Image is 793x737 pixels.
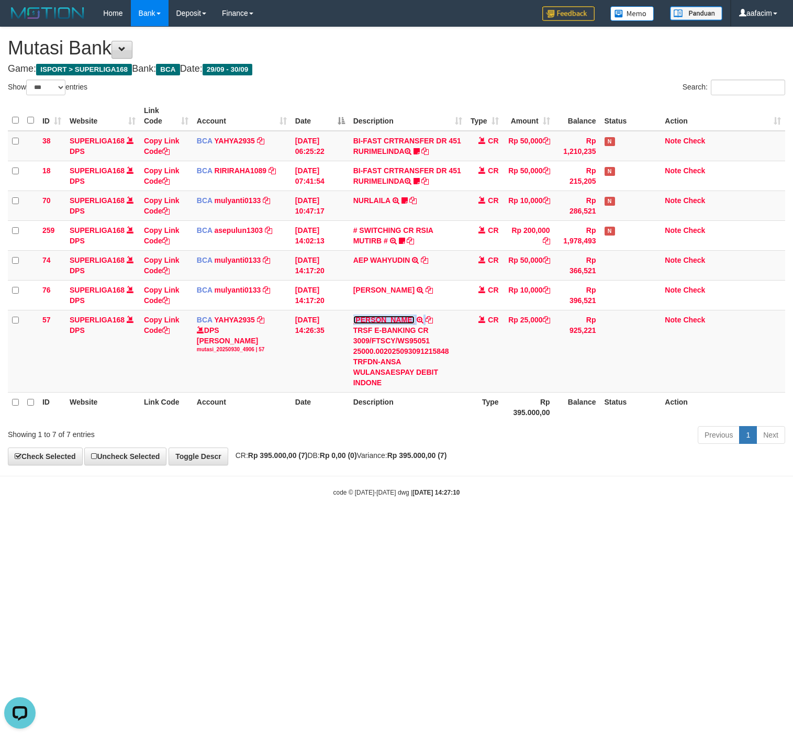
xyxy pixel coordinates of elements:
[65,101,140,131] th: Website: activate to sort column ascending
[333,489,460,496] small: code © [DATE]-[DATE] dwg |
[756,426,785,444] a: Next
[8,80,87,95] label: Show entries
[156,64,180,75] span: BCA
[543,256,550,264] a: Copy Rp 50,000 to clipboard
[248,451,308,460] strong: Rp 395.000,00 (7)
[543,166,550,175] a: Copy Rp 50,000 to clipboard
[42,286,51,294] span: 76
[421,147,429,155] a: Copy BI-FAST CRTRANSFER DR 451 RURIMELINDA to clipboard
[257,137,264,145] a: Copy YAHYA2935 to clipboard
[488,196,498,205] span: CR
[488,226,498,234] span: CR
[144,286,180,305] a: Copy Link Code
[503,161,554,191] td: Rp 50,000
[349,101,466,131] th: Description: activate to sort column ascending
[353,226,433,245] a: # SWITCHING CR RSIA MUTIRB #
[140,101,193,131] th: Link Code: activate to sort column ascending
[320,451,357,460] strong: Rp 0,00 (0)
[503,101,554,131] th: Amount: activate to sort column ascending
[70,256,125,264] a: SUPERLIGA168
[605,167,615,176] span: Has Note
[70,226,125,234] a: SUPERLIGA168
[503,310,554,392] td: Rp 25,000
[42,316,51,324] span: 57
[554,310,600,392] td: Rp 925,221
[36,64,132,75] span: ISPORT > SUPERLIGA168
[554,161,600,191] td: Rp 215,205
[421,177,429,185] a: Copy BI-FAST CRTRANSFER DR 451 RURIMELINDA to clipboard
[683,256,705,264] a: Check
[291,131,349,161] td: [DATE] 06:25:22
[8,425,322,440] div: Showing 1 to 7 of 7 entries
[353,325,462,388] div: TRSF E-BANKING CR 3009/FTSCY/WS95051 25000.002025093091215848 TRFDN-ANSA WULANSAESPAY DEBIT INDONE
[683,166,705,175] a: Check
[407,237,414,245] a: Copy # SWITCHING CR RSIA MUTIRB # to clipboard
[291,191,349,220] td: [DATE] 10:47:17
[488,286,498,294] span: CR
[291,392,349,422] th: Date
[543,196,550,205] a: Copy Rp 10,000 to clipboard
[291,280,349,310] td: [DATE] 14:17:20
[38,101,65,131] th: ID: activate to sort column ascending
[70,196,125,205] a: SUPERLIGA168
[215,256,261,264] a: mulyanti0133
[215,226,263,234] a: asepulun1303
[42,137,51,145] span: 38
[8,448,83,465] a: Check Selected
[144,316,180,334] a: Copy Link Code
[349,392,466,422] th: Description
[503,392,554,422] th: Rp 395.000,00
[42,196,51,205] span: 70
[65,280,140,310] td: DPS
[353,196,390,205] a: NURLAILA
[70,316,125,324] a: SUPERLIGA168
[503,220,554,250] td: Rp 200,000
[683,226,705,234] a: Check
[698,426,740,444] a: Previous
[683,286,705,294] a: Check
[193,392,291,422] th: Account
[197,166,213,175] span: BCA
[353,316,415,324] a: [PERSON_NAME]
[4,4,36,36] button: Open LiveChat chat widget
[421,256,428,264] a: Copy AEP WAHYUDIN to clipboard
[554,131,600,161] td: Rp 1,210,235
[215,286,261,294] a: mulyanti0133
[42,166,51,175] span: 18
[349,131,466,161] td: BI-FAST CRTRANSFER DR 451 RURIMELINDA
[8,5,87,21] img: MOTION_logo.png
[610,6,654,21] img: Button%20Memo.svg
[412,489,460,496] strong: [DATE] 14:27:10
[543,237,550,245] a: Copy Rp 200,000 to clipboard
[263,256,270,264] a: Copy mulyanti0133 to clipboard
[144,166,180,185] a: Copy Link Code
[65,220,140,250] td: DPS
[84,448,166,465] a: Uncheck Selected
[42,256,51,264] span: 74
[554,191,600,220] td: Rp 286,521
[665,256,681,264] a: Note
[488,256,498,264] span: CR
[197,316,213,324] span: BCA
[269,166,276,175] a: Copy RIRIRAHA1089 to clipboard
[466,392,503,422] th: Type
[554,392,600,422] th: Balance
[542,6,595,21] img: Feedback.jpg
[670,6,722,20] img: panduan.png
[503,280,554,310] td: Rp 10,000
[65,131,140,161] td: DPS
[409,196,417,205] a: Copy NURLAILA to clipboard
[488,137,498,145] span: CR
[353,256,410,264] a: AEP WAHYUDIN
[203,64,253,75] span: 29/09 - 30/09
[263,196,270,205] a: Copy mulyanti0133 to clipboard
[291,310,349,392] td: [DATE] 14:26:35
[265,226,272,234] a: Copy asepulun1303 to clipboard
[683,316,705,324] a: Check
[144,137,180,155] a: Copy Link Code
[605,227,615,236] span: Has Note
[387,451,447,460] strong: Rp 395.000,00 (7)
[144,256,180,275] a: Copy Link Code
[554,101,600,131] th: Balance
[144,226,180,245] a: Copy Link Code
